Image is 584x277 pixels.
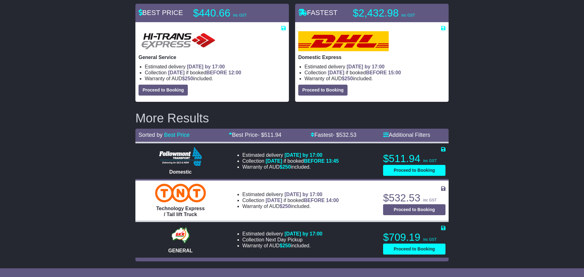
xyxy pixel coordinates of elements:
span: BEFORE [366,70,387,75]
span: [DATE] by 17:00 [285,231,323,236]
button: Proceed to Booking [383,165,445,176]
span: inc GST [423,159,436,163]
li: Estimated delivery [304,64,445,70]
span: 13:45 [326,158,339,164]
span: [DATE] [168,70,185,75]
li: Warranty of AUD included. [242,243,323,249]
li: Estimated delivery [242,152,339,158]
li: Collection [145,70,286,76]
span: 532.53 [339,132,356,138]
span: Technology Express / Tail lift Truck [156,206,205,217]
span: 15:00 [388,70,401,75]
span: 250 [344,76,353,81]
span: if booked [168,70,241,75]
span: [DATE] by 17:00 [347,64,385,69]
span: inc GST [233,13,246,17]
li: Warranty of AUD included. [145,76,286,82]
span: inc GST [401,13,415,17]
span: 250 [185,76,193,81]
p: $2,432.98 [353,7,431,19]
img: HiTrans: General Service [139,31,218,51]
span: [DATE] [266,198,282,203]
p: General Service [139,54,286,60]
span: - $ [258,132,281,138]
li: Warranty of AUD included. [242,203,339,209]
li: Warranty of AUD included. [242,164,339,170]
button: Proceed to Booking [383,244,445,255]
li: Collection [242,237,323,243]
a: Fastest- $532.53 [311,132,356,138]
span: if booked [266,198,339,203]
span: inc GST [423,237,436,242]
span: [DATE] by 17:00 [285,192,323,197]
li: Collection [242,158,339,164]
button: Proceed to Booking [383,204,445,215]
span: BEFORE [304,198,325,203]
span: GENERAL [168,248,192,253]
a: Best Price- $511.94 [229,132,281,138]
li: Estimated delivery [242,191,339,197]
span: 250 [282,243,291,248]
span: inc GST [423,198,436,202]
span: 12:00 [228,70,241,75]
li: Estimated delivery [145,64,286,70]
h2: More Results [135,111,449,125]
li: Estimated delivery [242,231,323,237]
span: [DATE] [328,70,344,75]
li: Collection [242,197,339,203]
span: 511.94 [264,132,281,138]
span: $ [182,76,193,81]
img: Followmont Transport: Domestic [159,147,202,166]
span: $ [280,164,291,170]
span: $ [280,204,291,209]
span: Sorted by [139,132,163,138]
span: BEFORE [206,70,227,75]
span: $ [280,243,291,248]
span: if booked [328,70,401,75]
span: [DATE] [266,158,282,164]
p: $440.66 [193,7,271,19]
button: Proceed to Booking [298,85,348,96]
p: $709.19 [383,231,445,244]
span: if booked [266,158,339,164]
img: DHL: Domestic Express [298,31,389,51]
span: $ [342,76,353,81]
span: 250 [282,204,291,209]
a: Additional Filters [383,132,430,138]
button: Proceed to Booking [139,85,188,96]
li: Collection [304,70,445,76]
li: Warranty of AUD included. [304,76,445,82]
p: $511.94 [383,152,445,165]
span: 14:00 [326,198,339,203]
span: [DATE] by 17:00 [187,64,225,69]
p: Domestic Express [298,54,445,60]
img: TNT Domestic: Technology Express / Tail lift Truck [155,184,206,202]
span: FASTEST [298,9,338,17]
span: BEFORE [304,158,325,164]
span: 250 [282,164,291,170]
span: [DATE] by 17:00 [285,152,323,158]
span: Next Day Pickup [266,237,303,242]
p: $532.53 [383,192,445,204]
span: Domestic [169,169,192,175]
span: - $ [333,132,356,138]
span: BEST PRICE [139,9,183,17]
a: Best Price [164,132,190,138]
img: GKR: GENERAL [170,226,191,245]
